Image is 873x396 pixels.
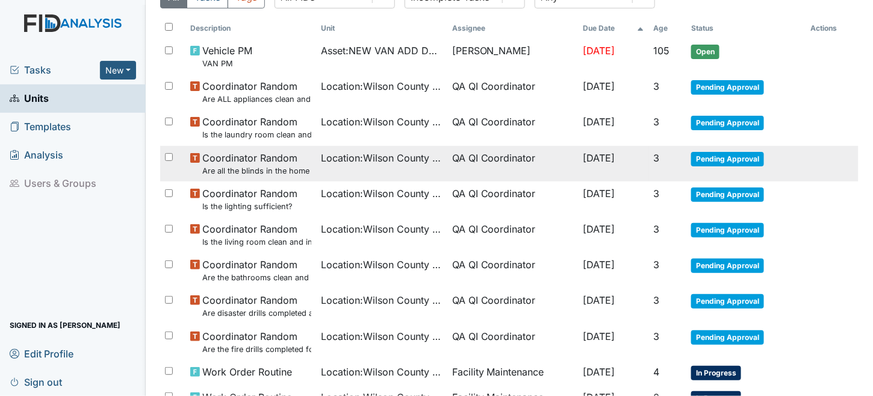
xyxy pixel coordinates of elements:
[583,223,615,235] span: [DATE]
[691,152,764,166] span: Pending Approval
[654,187,660,200] span: 3
[202,43,252,69] span: Vehicle PM VAN PM
[202,344,312,355] small: Are the fire drills completed for the most recent month?
[10,146,63,165] span: Analysis
[202,165,312,177] small: Are all the blinds in the home operational and clean?
[202,129,312,140] small: Is the laundry room clean and in good repair?
[202,151,312,177] span: Coordinator Random Are all the blinds in the home operational and clean?
[649,18,686,39] th: Toggle SortBy
[806,18,859,39] th: Actions
[10,344,73,363] span: Edit Profile
[185,18,317,39] th: Toggle SortBy
[691,45,719,59] span: Open
[10,372,62,391] span: Sign out
[202,236,312,248] small: Is the living room clean and in good repair?
[321,329,443,344] span: Location : Wilson County CS
[447,110,579,145] td: QA QI Coordinator
[691,330,764,345] span: Pending Approval
[654,116,660,128] span: 3
[583,366,615,378] span: [DATE]
[321,151,443,165] span: Location : Wilson County CS
[321,186,443,201] span: Location : Wilson County CS
[202,115,312,140] span: Coordinator Random Is the laundry room clean and in good repair?
[202,257,312,283] span: Coordinator Random Are the bathrooms clean and in good repair?
[321,43,443,58] span: Asset : NEW VAN ADD DETAILS
[202,79,312,105] span: Coordinator Random Are ALL appliances clean and working properly?
[202,365,292,379] span: Work Order Routine
[583,259,615,271] span: [DATE]
[583,330,615,342] span: [DATE]
[686,18,806,39] th: Toggle SortBy
[583,152,615,164] span: [DATE]
[447,146,579,181] td: QA QI Coordinator
[691,116,764,130] span: Pending Approval
[691,294,764,309] span: Pending Approval
[202,307,312,319] small: Are disaster drills completed as scheduled?
[583,294,615,306] span: [DATE]
[447,360,579,385] td: Facility Maintenance
[691,223,764,237] span: Pending Approval
[447,74,579,110] td: QA QI Coordinator
[654,80,660,92] span: 3
[321,257,443,272] span: Location : Wilson County CS
[10,118,71,136] span: Templates
[447,39,579,74] td: [PERSON_NAME]
[583,116,615,128] span: [DATE]
[447,324,579,360] td: QA QI Coordinator
[691,80,764,95] span: Pending Approval
[654,294,660,306] span: 3
[447,18,579,39] th: Assignee
[583,187,615,200] span: [DATE]
[654,152,660,164] span: 3
[316,18,447,39] th: Toggle SortBy
[202,293,312,319] span: Coordinator Random Are disaster drills completed as scheduled?
[654,223,660,235] span: 3
[447,253,579,288] td: QA QI Coordinator
[321,222,443,236] span: Location : Wilson County CS
[10,316,120,335] span: Signed in as [PERSON_NAME]
[654,259,660,271] span: 3
[691,259,764,273] span: Pending Approval
[447,217,579,253] td: QA QI Coordinator
[202,58,252,69] small: VAN PM
[321,365,443,379] span: Location : Wilson County CS
[447,181,579,217] td: QA QI Coordinator
[321,293,443,307] span: Location : Wilson County CS
[447,288,579,324] td: QA QI Coordinator
[691,366,741,380] span: In Progress
[202,201,297,212] small: Is the lighting sufficient?
[654,330,660,342] span: 3
[10,89,49,108] span: Units
[100,61,136,80] button: New
[654,45,670,57] span: 105
[691,187,764,202] span: Pending Approval
[202,272,312,283] small: Are the bathrooms clean and in good repair?
[654,366,660,378] span: 4
[202,186,297,212] span: Coordinator Random Is the lighting sufficient?
[321,79,443,93] span: Location : Wilson County CS
[165,23,173,31] input: Toggle All Rows Selected
[583,45,615,57] span: [DATE]
[578,18,648,39] th: Toggle SortBy
[202,93,312,105] small: Are ALL appliances clean and working properly?
[10,63,100,77] a: Tasks
[321,115,443,129] span: Location : Wilson County CS
[583,80,615,92] span: [DATE]
[202,329,312,355] span: Coordinator Random Are the fire drills completed for the most recent month?
[202,222,312,248] span: Coordinator Random Is the living room clean and in good repair?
